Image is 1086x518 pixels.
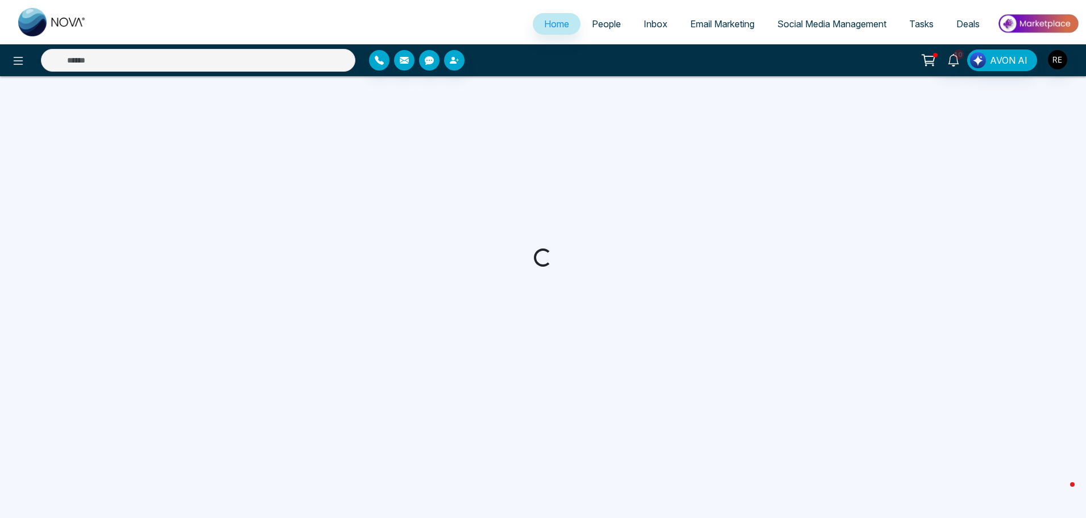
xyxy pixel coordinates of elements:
[18,8,86,36] img: Nova CRM Logo
[581,13,632,35] a: People
[945,13,991,35] a: Deals
[990,53,1027,67] span: AVON AI
[533,13,581,35] a: Home
[909,18,934,30] span: Tasks
[644,18,668,30] span: Inbox
[967,49,1037,71] button: AVON AI
[592,18,621,30] span: People
[632,13,679,35] a: Inbox
[690,18,755,30] span: Email Marketing
[997,11,1079,36] img: Market-place.gif
[956,18,980,30] span: Deals
[679,13,766,35] a: Email Marketing
[777,18,886,30] span: Social Media Management
[954,49,964,60] span: 10
[970,52,986,68] img: Lead Flow
[940,49,967,69] a: 10
[1048,50,1067,69] img: User Avatar
[544,18,569,30] span: Home
[898,13,945,35] a: Tasks
[766,13,898,35] a: Social Media Management
[1047,479,1075,507] iframe: Intercom live chat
